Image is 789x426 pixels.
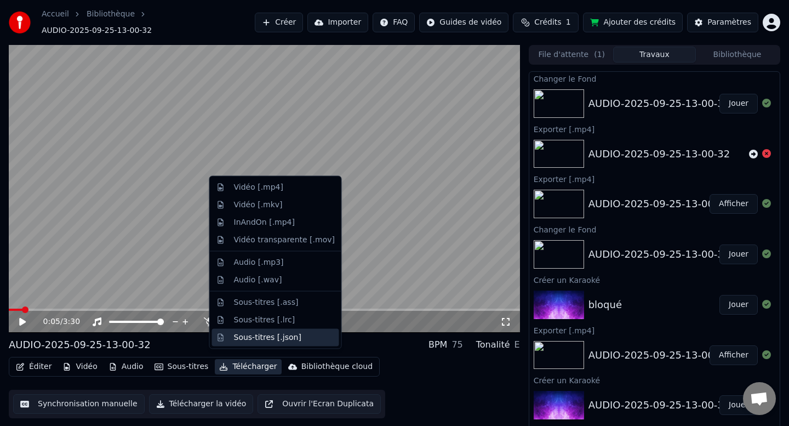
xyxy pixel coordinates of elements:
span: Crédits [534,17,561,28]
div: Exporter [.mp4] [529,323,780,337]
div: Vidéo [.mkv] [234,199,283,210]
button: Travaux [613,47,696,63]
div: bloqué [588,297,622,313]
div: Vidéo transparente [.mov] [234,234,335,245]
div: / [43,316,70,327]
div: AUDIO-2025-09-25-13-00-32 [588,397,730,413]
div: Exporter [.mp4] [529,122,780,135]
button: Jouer [719,245,758,264]
div: Paramètres [707,17,751,28]
img: youka [9,12,31,33]
div: Exporter [.mp4] [529,172,780,185]
div: Changer le Fond [529,72,780,85]
button: Jouer [719,295,758,315]
div: AUDIO-2025-09-25-13-00-32 [9,337,151,353]
button: Télécharger [215,359,281,374]
button: Paramètres [687,13,758,32]
span: 3:30 [63,316,80,327]
button: Sous-titres [150,359,213,374]
span: ( 1 ) [594,49,605,60]
div: Audio [.mp3] [234,257,284,268]
div: Bibliothèque cloud [301,361,373,372]
div: AUDIO-2025-09-25-13-00-32 [588,247,730,262]
div: 75 [451,338,462,351]
span: 1 [566,17,571,28]
span: AUDIO-2025-09-25-13-00-32 [42,25,152,36]
a: Accueil [42,9,69,20]
button: FAQ [373,13,415,32]
button: Éditer [12,359,56,374]
button: Créer [255,13,303,32]
nav: breadcrumb [42,9,255,36]
div: AUDIO-2025-09-25-13-00-32 [588,196,730,212]
span: 0:05 [43,316,60,327]
button: Ouvrir l'Ecran Duplicata [258,394,381,414]
div: InAndOn [.mp4] [234,217,295,228]
button: Crédits1 [513,13,579,32]
div: Sous-titres [.json] [234,332,301,343]
button: Jouer [719,94,758,113]
button: Audio [104,359,148,374]
div: Vidéo [.mp4] [234,182,283,193]
div: E [514,338,520,351]
button: Synchronisation manuelle [13,394,145,414]
button: File d'attente [530,47,613,63]
div: Sous-titres [.lrc] [234,314,295,325]
div: Sous-titres [.ass] [234,297,299,308]
button: Importer [307,13,368,32]
div: BPM [428,338,447,351]
button: Ajouter des crédits [583,13,683,32]
div: AUDIO-2025-09-25-13-00-32 [588,348,730,363]
div: Changer le Fond [529,223,780,236]
div: Créer un Karaoké [529,273,780,286]
div: Tonalité [476,338,510,351]
div: Ouvrir le chat [743,382,776,415]
div: Créer un Karaoké [529,373,780,387]
button: Guides de vidéo [419,13,508,32]
button: Jouer [719,395,758,415]
button: Afficher [710,194,758,214]
button: Afficher [710,345,758,365]
button: Vidéo [58,359,101,374]
div: AUDIO-2025-09-25-13-00-32 [588,96,730,111]
div: AUDIO-2025-09-25-13-00-32 [588,146,730,162]
button: Télécharger la vidéo [149,394,254,414]
a: Bibliothèque [87,9,135,20]
div: Audio [.wav] [234,274,282,285]
button: Bibliothèque [696,47,779,63]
